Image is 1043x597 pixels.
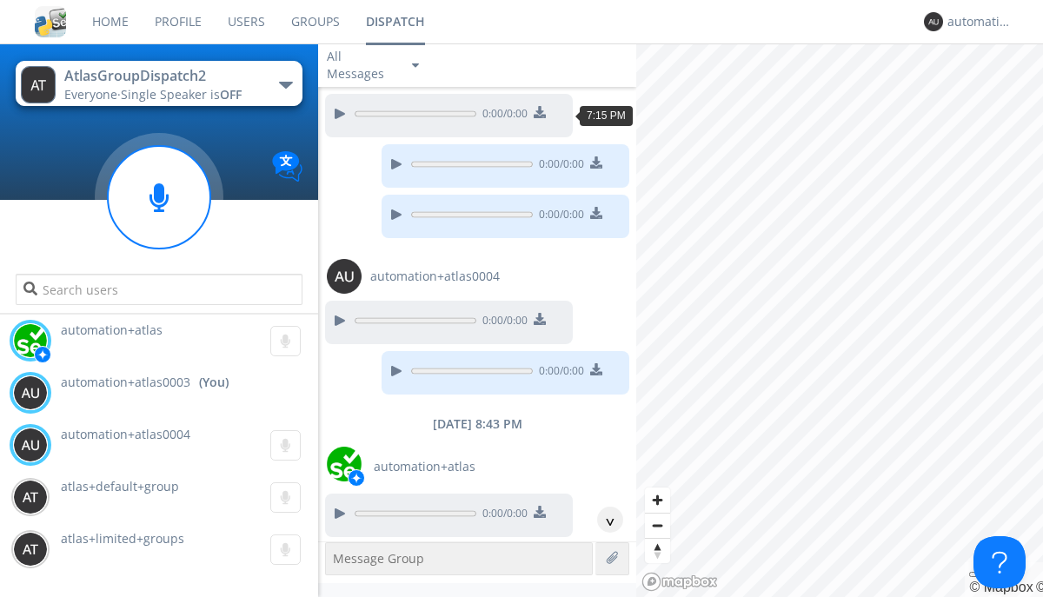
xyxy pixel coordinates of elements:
[597,507,623,533] div: ^
[587,109,626,122] span: 7:15 PM
[969,580,1033,594] a: Mapbox
[327,259,362,294] img: 373638.png
[21,66,56,103] img: 373638.png
[645,538,670,563] button: Reset bearing to north
[534,506,546,518] img: download media button
[16,61,302,106] button: AtlasGroupDispatch2Everyone·Single Speaker isOFF
[220,86,242,103] span: OFF
[61,530,184,547] span: atlas+limited+groups
[645,513,670,538] button: Zoom out
[370,268,500,285] span: automation+atlas0004
[590,156,602,169] img: download media button
[645,488,670,513] button: Zoom in
[476,106,528,125] span: 0:00 / 0:00
[534,313,546,325] img: download media button
[947,13,1013,30] div: automation+atlas0003
[641,572,718,592] a: Mapbox logo
[533,156,584,176] span: 0:00 / 0:00
[969,572,983,577] button: Toggle attribution
[16,274,302,305] input: Search users
[64,86,260,103] div: Everyone ·
[645,539,670,563] span: Reset bearing to north
[533,363,584,382] span: 0:00 / 0:00
[61,374,190,391] span: automation+atlas0003
[533,207,584,226] span: 0:00 / 0:00
[61,478,179,494] span: atlas+default+group
[476,506,528,525] span: 0:00 / 0:00
[327,447,362,481] img: d2d01cd9b4174d08988066c6d424eccd
[590,207,602,219] img: download media button
[924,12,943,31] img: 373638.png
[13,323,48,358] img: d2d01cd9b4174d08988066c6d424eccd
[121,86,242,103] span: Single Speaker is
[13,375,48,410] img: 373638.png
[13,532,48,567] img: 373638.png
[199,374,229,391] div: (You)
[318,415,636,433] div: [DATE] 8:43 PM
[35,6,66,37] img: cddb5a64eb264b2086981ab96f4c1ba7
[272,151,302,182] img: Translation enabled
[590,363,602,375] img: download media button
[64,66,260,86] div: AtlasGroupDispatch2
[374,458,475,475] span: automation+atlas
[645,514,670,538] span: Zoom out
[476,313,528,332] span: 0:00 / 0:00
[412,63,419,68] img: caret-down-sm.svg
[13,428,48,462] img: 373638.png
[534,106,546,118] img: download media button
[61,322,163,338] span: automation+atlas
[327,48,396,83] div: All Messages
[61,426,190,442] span: automation+atlas0004
[973,536,1026,588] iframe: Toggle Customer Support
[13,480,48,514] img: 373638.png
